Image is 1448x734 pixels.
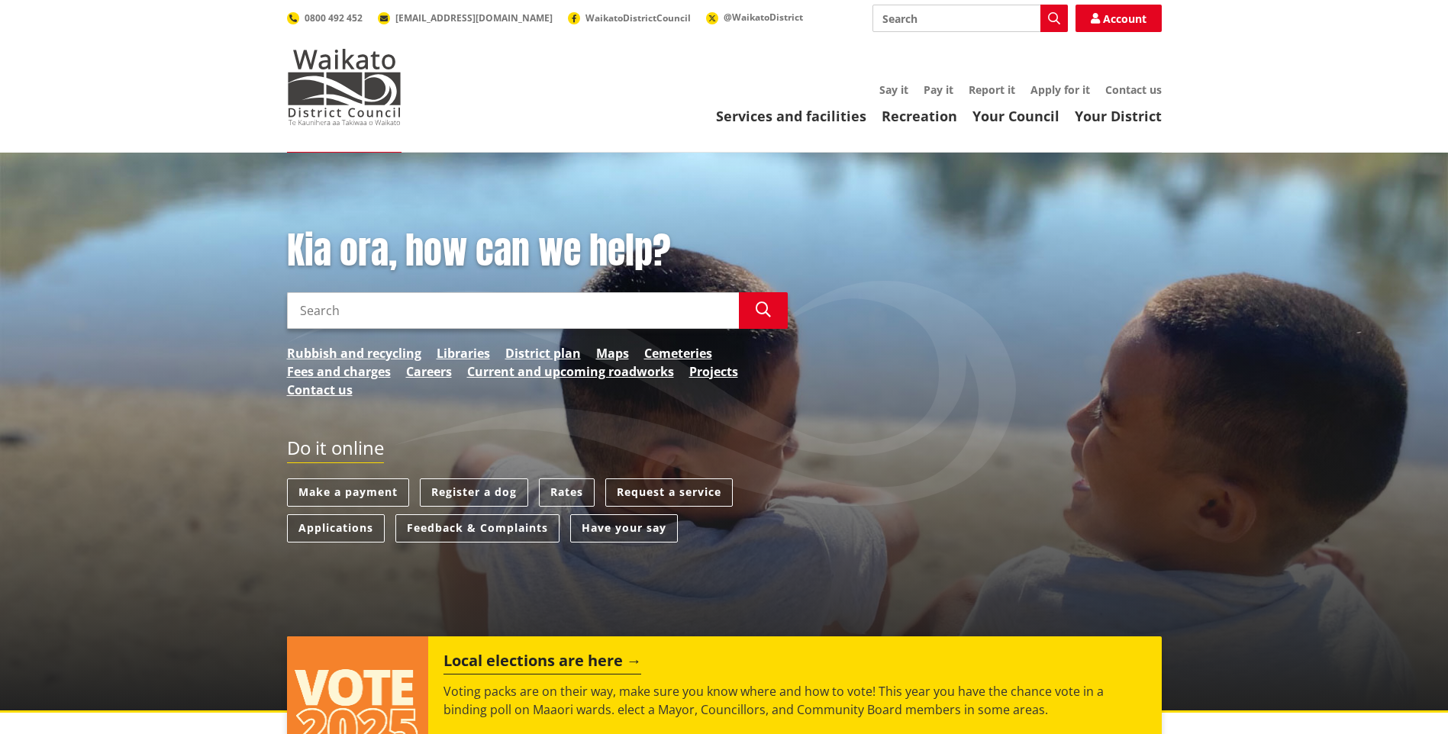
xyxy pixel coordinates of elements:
[568,11,691,24] a: WaikatoDistrictCouncil
[644,344,712,362] a: Cemeteries
[287,11,363,24] a: 0800 492 452
[437,344,490,362] a: Libraries
[420,478,528,507] a: Register a dog
[443,682,1146,719] p: Voting packs are on their way, make sure you know where and how to vote! This year you have the c...
[395,11,553,24] span: [EMAIL_ADDRESS][DOMAIN_NAME]
[570,514,678,542] a: Have your say
[605,478,733,507] a: Request a service
[879,82,908,97] a: Say it
[1075,107,1162,125] a: Your District
[706,11,803,24] a: @WaikatoDistrict
[287,362,391,381] a: Fees and charges
[287,381,353,399] a: Contact us
[539,478,595,507] a: Rates
[724,11,803,24] span: @WaikatoDistrict
[585,11,691,24] span: WaikatoDistrictCouncil
[872,5,1068,32] input: Search input
[305,11,363,24] span: 0800 492 452
[443,652,641,674] h2: Local elections are here
[596,344,629,362] a: Maps
[1076,5,1162,32] a: Account
[924,82,953,97] a: Pay it
[716,107,866,125] a: Services and facilities
[1030,82,1090,97] a: Apply for it
[1105,82,1162,97] a: Contact us
[972,107,1059,125] a: Your Council
[378,11,553,24] a: [EMAIL_ADDRESS][DOMAIN_NAME]
[406,362,452,381] a: Careers
[287,292,739,329] input: Search input
[467,362,674,381] a: Current and upcoming roadworks
[689,362,738,381] a: Projects
[505,344,581,362] a: District plan
[882,107,957,125] a: Recreation
[395,514,560,542] a: Feedback & Complaints
[287,229,788,273] h1: Kia ora, how can we help?
[287,344,421,362] a: Rubbish and recycling
[969,82,1015,97] a: Report it
[287,49,402,125] img: Waikato District Council - Te Kaunihera aa Takiwaa o Waikato
[287,437,384,464] h2: Do it online
[287,514,385,542] a: Applications
[287,478,409,507] a: Make a payment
